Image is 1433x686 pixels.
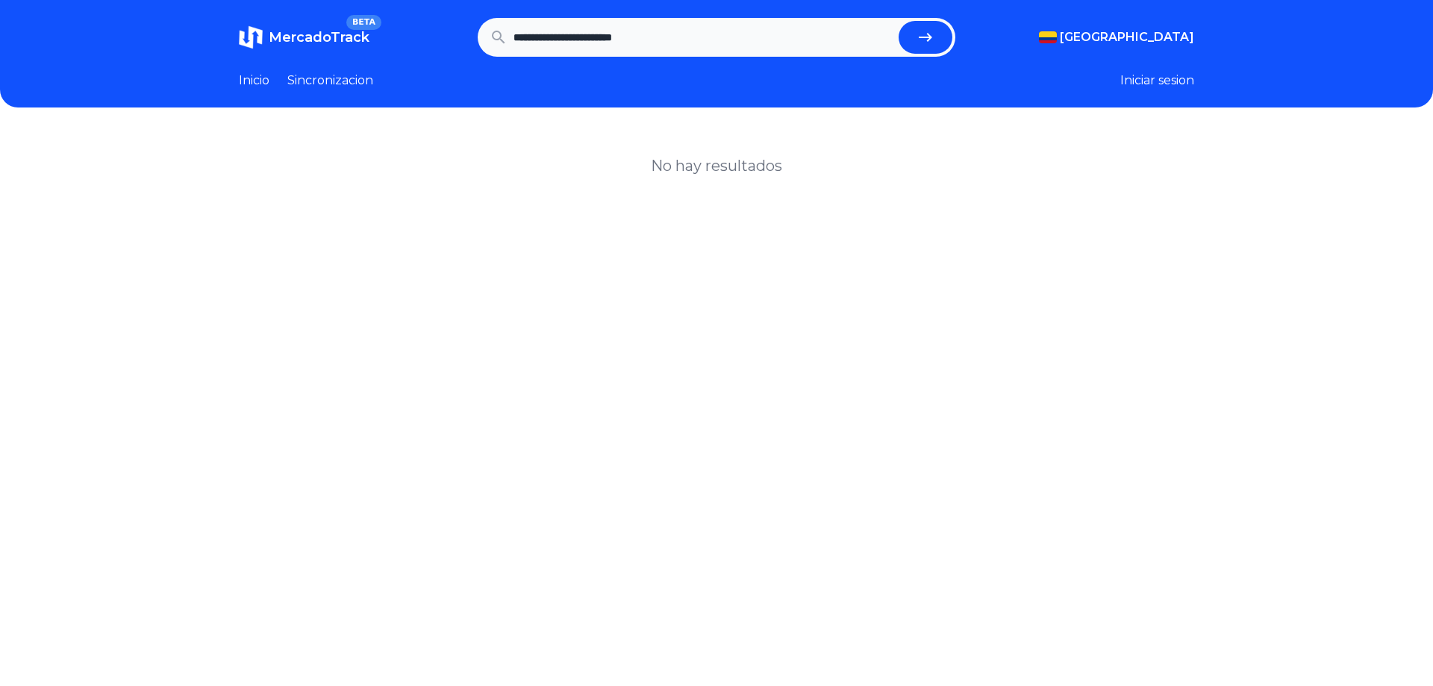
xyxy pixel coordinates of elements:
[1039,31,1057,43] img: Colombia
[1039,28,1194,46] button: [GEOGRAPHIC_DATA]
[346,15,381,30] span: BETA
[239,72,269,90] a: Inicio
[269,29,369,46] span: MercadoTrack
[651,155,782,176] h1: No hay resultados
[1060,28,1194,46] span: [GEOGRAPHIC_DATA]
[287,72,373,90] a: Sincronizacion
[239,25,263,49] img: MercadoTrack
[1120,72,1194,90] button: Iniciar sesion
[239,25,369,49] a: MercadoTrackBETA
